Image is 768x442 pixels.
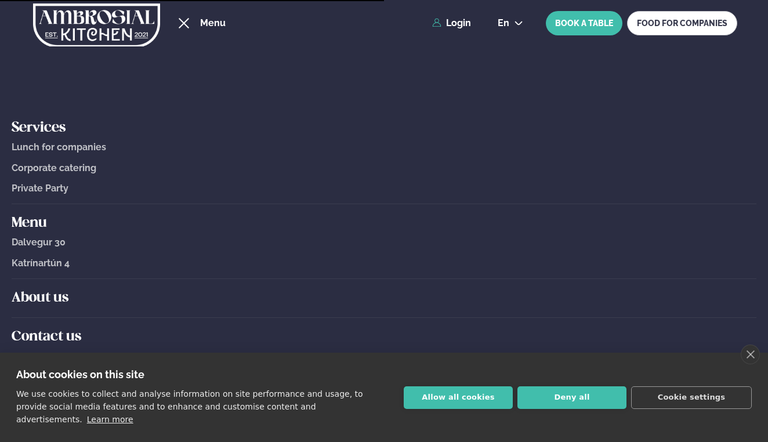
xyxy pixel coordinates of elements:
span: en [498,19,509,28]
a: Dalvegur 30 [12,237,756,248]
a: About us [12,289,756,307]
a: Login [432,18,471,28]
p: We use cookies to collect and analyse information on site performance and usage, to provide socia... [16,389,363,424]
a: close [741,345,760,364]
button: BOOK A TABLE [546,11,622,35]
a: Private Party [12,183,756,194]
a: Lunch for companies [12,142,756,153]
button: hamburger [177,16,191,30]
a: Corporate catering [12,163,756,173]
button: en [488,19,532,28]
button: Deny all [517,386,626,409]
a: FOOD FOR COMPANIES [627,11,737,35]
span: Katrínartún 4 [12,258,70,269]
a: Contact us [12,328,756,346]
span: Dalvegur 30 [12,237,66,248]
a: Katrínartún 4 [12,258,756,269]
span: Lunch for companies [12,142,106,153]
a: Learn more [87,415,133,424]
strong: About cookies on this site [16,368,144,381]
span: Private Party [12,183,68,194]
a: Services [12,119,756,137]
a: Menu [12,214,756,233]
button: Cookie settings [631,386,752,409]
img: logo [33,2,160,49]
span: Corporate catering [12,162,96,173]
button: Allow all cookies [404,386,513,409]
